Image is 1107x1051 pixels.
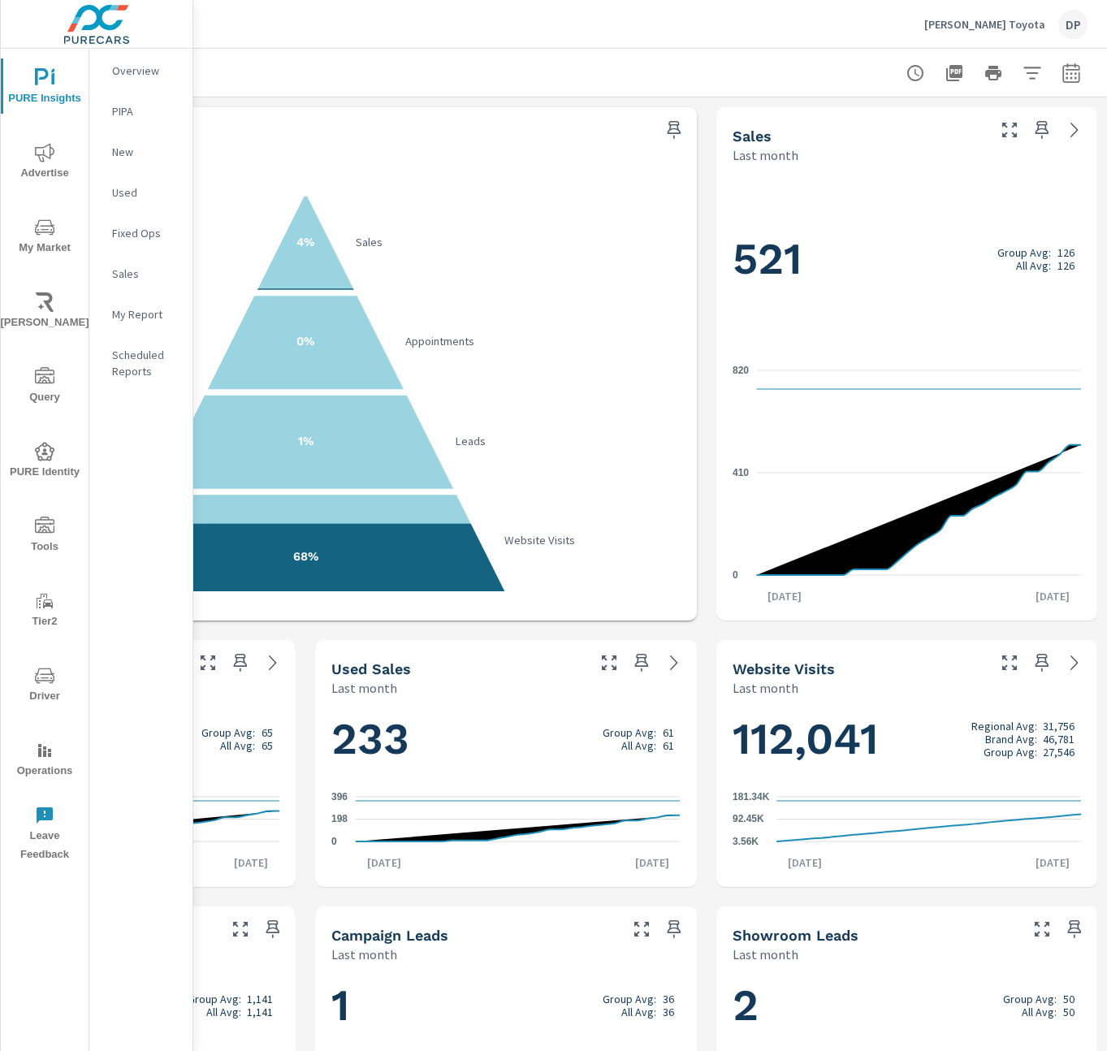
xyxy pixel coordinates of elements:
p: Group Avg: [201,726,255,739]
p: Brand Avg: [985,733,1037,746]
p: [DATE] [223,854,279,871]
p: Group Avg: [997,246,1051,259]
div: My Report [89,302,192,327]
span: Tier2 [6,591,84,631]
span: Save this to your personalized report [661,117,687,143]
p: [DATE] [1024,588,1081,604]
p: Overview [112,63,179,79]
span: Tools [6,517,84,556]
p: New [112,144,179,160]
button: Make Fullscreen [1029,916,1055,942]
div: Sales [89,262,192,286]
p: Scheduled Reports [112,347,179,379]
text: 198 [331,814,348,825]
div: Used [89,180,192,205]
span: Save this to your personalized report [260,916,286,942]
text: 0% [296,334,314,348]
button: Make Fullscreen [195,650,221,676]
text: Sales [356,235,383,249]
h1: 112,041 [733,711,1081,767]
button: Apply Filters [1016,57,1049,89]
button: Make Fullscreen [997,650,1023,676]
button: Make Fullscreen [596,650,622,676]
p: All Avg: [206,1006,241,1019]
p: Group Avg: [603,726,656,739]
a: See more details in report [1062,117,1088,143]
p: Used [112,184,179,201]
p: 50 [1063,993,1075,1006]
div: DP [1058,10,1088,39]
p: PIPA [112,103,179,119]
a: See more details in report [661,650,687,676]
p: [DATE] [776,854,833,871]
p: 46,781 [1043,733,1075,746]
p: All Avg: [621,739,656,752]
p: 126 [1057,259,1075,272]
p: 65 [262,726,273,739]
p: All Avg: [220,739,255,752]
p: Last month [331,945,397,964]
p: 65 [262,739,273,752]
h5: Used Sales [331,660,411,677]
span: Save this to your personalized report [227,650,253,676]
p: 1,141 [247,1006,273,1019]
span: Save this to your personalized report [1029,650,1055,676]
p: 36 [663,1006,674,1019]
text: 820 [733,365,749,376]
p: All Avg: [1016,259,1051,272]
h1: 1 [331,978,680,1033]
span: [PERSON_NAME] [6,292,84,332]
div: Scheduled Reports [89,343,192,383]
div: Fixed Ops [89,221,192,245]
p: [DATE] [756,588,813,604]
p: 31,756 [1043,720,1075,733]
p: [DATE] [356,854,413,871]
p: Group Avg: [603,993,656,1006]
p: Last month [733,145,798,165]
text: 4% [296,235,314,249]
p: 36 [663,993,674,1006]
button: Make Fullscreen [997,117,1023,143]
text: 0 [733,569,738,581]
h1: 2 [733,978,1081,1033]
span: Save this to your personalized report [1062,916,1088,942]
button: Make Fullscreen [227,916,253,942]
span: PURE Insights [6,68,84,108]
p: All Avg: [1022,1006,1057,1019]
button: Select Date Range [1055,57,1088,89]
p: [PERSON_NAME] Toyota [924,17,1045,32]
p: Last month [331,678,397,698]
div: Overview [89,58,192,83]
text: 0 [331,836,337,847]
text: 1% [298,434,314,448]
p: Group Avg: [188,993,241,1006]
p: 126 [1057,246,1075,259]
text: Leads [455,434,486,448]
div: PIPA [89,99,192,123]
span: Operations [6,741,84,781]
h5: Website Visits [733,660,835,677]
text: 92.45K [733,814,764,825]
p: Group Avg: [1003,993,1057,1006]
p: [DATE] [1024,854,1081,871]
p: 50 [1063,1006,1075,1019]
span: PURE Identity [6,442,84,482]
h1: 233 [331,711,680,767]
h1: 521 [733,231,1081,287]
p: Last month [733,945,798,964]
p: Group Avg: [984,746,1037,759]
button: Make Fullscreen [629,916,655,942]
text: 3.56K [733,836,759,847]
text: 68% [293,549,318,564]
span: Advertise [6,143,84,183]
a: See more details in report [1062,650,1088,676]
text: 181.34K [733,791,770,802]
a: See more details in report [260,650,286,676]
p: 61 [663,726,674,739]
button: Print Report [977,57,1010,89]
p: My Report [112,306,179,322]
span: Save this to your personalized report [661,916,687,942]
h5: Showroom Leads [733,927,858,944]
span: Driver [6,666,84,706]
div: New [89,140,192,164]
